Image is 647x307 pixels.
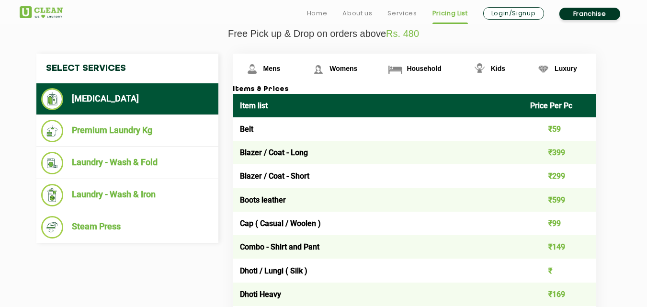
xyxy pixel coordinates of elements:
li: [MEDICAL_DATA] [41,88,214,110]
td: Combo - Shirt and Pant [233,235,523,259]
span: Luxury [555,65,577,72]
img: Mens [244,61,261,78]
td: Belt [233,117,523,141]
img: Womens [310,61,327,78]
h3: Items & Prices [233,85,596,94]
a: Pricing List [432,8,468,19]
th: Item list [233,94,523,117]
td: ₹99 [523,212,596,235]
img: Laundry - Wash & Iron [41,184,64,206]
img: Household [387,61,404,78]
img: Dry Cleaning [41,88,64,110]
img: Laundry - Wash & Fold [41,152,64,174]
td: ₹399 [523,141,596,164]
th: Price Per Pc [523,94,596,117]
span: Household [407,65,441,72]
a: Franchise [559,8,620,20]
li: Laundry - Wash & Fold [41,152,214,174]
a: Login/Signup [483,7,544,20]
span: Kids [491,65,505,72]
span: Mens [263,65,281,72]
td: Boots leather [233,188,523,212]
td: ₹599 [523,188,596,212]
td: Blazer / Coat - Long [233,141,523,164]
a: Home [307,8,328,19]
td: ₹299 [523,164,596,188]
td: ₹59 [523,117,596,141]
a: About us [342,8,372,19]
td: ₹ [523,259,596,282]
li: Laundry - Wash & Iron [41,184,214,206]
td: Cap ( Casual / Woolen ) [233,212,523,235]
li: Premium Laundry Kg [41,120,214,142]
img: Kids [471,61,488,78]
li: Steam Press [41,216,214,239]
td: Dhoti / Lungi ( Silk ) [233,259,523,282]
img: Premium Laundry Kg [41,120,64,142]
h4: Select Services [36,54,218,83]
span: Rs. 480 [386,28,419,39]
td: Dhoti Heavy [233,283,523,306]
span: Womens [329,65,357,72]
img: UClean Laundry and Dry Cleaning [20,6,63,18]
td: Blazer / Coat - Short [233,164,523,188]
img: Luxury [535,61,552,78]
p: Free Pick up & Drop on orders above [20,28,628,39]
a: Services [387,8,417,19]
img: Steam Press [41,216,64,239]
td: ₹149 [523,235,596,259]
td: ₹169 [523,283,596,306]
